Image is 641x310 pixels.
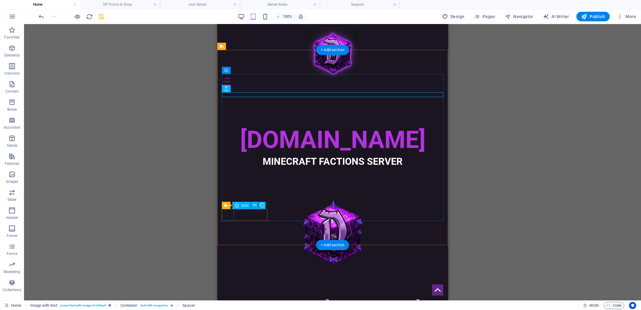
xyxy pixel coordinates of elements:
span: Design [442,14,465,20]
button: Design [440,12,467,21]
div: + Add section [316,240,349,250]
span: : [594,303,594,308]
span: Pages [474,14,495,20]
p: Accordion [4,125,20,130]
p: Columns [5,71,20,76]
span: Icon [241,204,248,207]
h4: Join Server [160,1,240,8]
p: Features [5,161,19,166]
i: Save (Ctrl+S) [98,13,105,20]
i: This element is a customizable preset [108,304,111,307]
button: AI Writer [541,12,572,21]
button: Navigator [502,12,536,21]
span: . preset-text-with-image-v3-default [60,302,106,309]
button: reload [86,13,93,20]
i: Element contains an animation [170,304,173,307]
span: Click to select. Double-click to edit [121,302,137,309]
span: 00 00 [589,302,599,309]
p: Favorites [4,35,20,40]
h4: Support [320,1,400,8]
a: Click to cancel selection. Double-click to open Pages [5,302,21,309]
p: Header [6,215,18,220]
span: Publish [581,14,605,20]
button: More [615,12,638,21]
div: + Add section [316,45,349,55]
p: Footer [7,233,17,238]
button: save [98,13,105,20]
div: Design (Ctrl+Alt+Y) [440,12,467,21]
button: Pages [472,12,497,21]
button: Usercentrics [629,302,636,309]
h4: Server Rules [240,1,320,8]
p: Elements [5,53,20,58]
h6: Session time [583,302,599,309]
h6: 100% [282,13,292,20]
p: Content [5,89,19,94]
button: 100% [273,13,295,20]
span: Code [606,302,621,309]
p: Boxes [7,107,17,112]
p: Collections [3,287,21,292]
span: Navigator [505,14,533,20]
span: AI Writer [543,14,569,20]
button: undo [38,13,45,20]
i: Undo: Change padding (Ctrl+Z) [38,13,45,20]
i: On resize automatically adjust zoom level to fit chosen device. [298,14,304,19]
span: Click to select. Double-click to edit [182,302,195,309]
p: Tables [7,143,17,148]
p: Forms [7,251,17,256]
p: Slider [8,197,17,202]
span: More [617,14,636,20]
nav: breadcrumb [30,302,195,309]
p: Marketing [4,269,20,274]
span: . text-with-image-box [140,302,168,309]
button: Publish [576,12,610,21]
h4: DP Points & Shop [80,1,160,8]
p: Images [6,179,18,184]
button: Code [604,302,624,309]
span: Click to select. Double-click to edit [30,302,57,309]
